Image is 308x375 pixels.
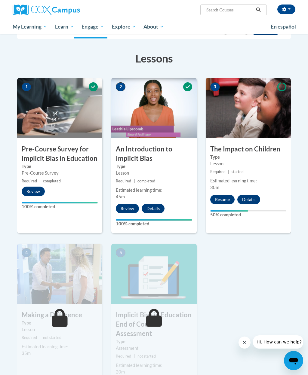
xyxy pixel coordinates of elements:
span: 30m [210,185,219,190]
div: Your progress [116,219,192,221]
span: 35m [22,351,31,356]
img: Course Image [17,244,102,304]
span: completed [43,179,61,183]
button: Search [254,6,263,14]
span: Learn [55,23,74,30]
img: Course Image [17,78,102,138]
img: Course Image [206,78,291,138]
iframe: Button to launch messaging window [284,351,303,370]
span: 5 [116,248,125,257]
h3: The Impact on Children [206,145,291,154]
label: 100% completed [116,221,192,227]
span: completed [137,179,155,183]
h3: An Introduction to Implicit Bias [111,145,196,163]
input: Search Courses [206,6,254,14]
button: Details [237,195,260,204]
span: not started [43,335,61,340]
span: 1 [22,82,31,91]
span: | [39,335,41,340]
div: Estimated learning time: [116,362,192,369]
div: Your progress [22,202,98,203]
span: not started [137,354,156,358]
label: Type [116,163,192,170]
div: Your progress [210,210,248,212]
h3: Lessons [17,51,291,66]
div: Pre-Course Survey [22,170,98,176]
div: Estimated learning time: [22,343,98,350]
span: En español [271,23,296,30]
span: Required [210,169,226,174]
div: Lesson [22,326,98,333]
a: About [140,20,168,34]
label: Type [210,154,286,160]
img: Course Image [111,78,196,138]
span: 45m [116,194,125,199]
h3: Implicit Bias in Education End of Course Assessment [111,310,196,338]
span: Required [22,179,37,183]
a: Cox Campus [13,5,101,15]
span: Required [22,335,37,340]
button: Review [22,187,45,196]
div: Lesson [116,170,192,176]
span: Required [116,354,131,358]
span: 3 [210,82,220,91]
iframe: Close message [239,337,251,349]
label: Type [22,163,98,170]
span: 4 [22,248,31,257]
span: Required [116,179,131,183]
h3: Pre-Course Survey for Implicit Bias in Education [17,145,102,163]
span: 20m [116,369,125,374]
label: 50% completed [210,212,286,218]
button: Details [142,204,165,213]
img: Cox Campus [13,5,80,15]
iframe: Message from company [253,335,303,349]
a: Explore [108,20,140,34]
span: | [134,354,135,358]
span: | [134,179,135,183]
div: Assessment [116,345,192,352]
img: Course Image [111,244,196,304]
div: Estimated learning time: [210,178,286,184]
div: Main menu [8,20,300,34]
div: Estimated learning time: [116,187,192,194]
span: Engage [82,23,104,30]
label: 100% completed [22,203,98,210]
span: | [228,169,229,174]
button: Account Settings [277,5,295,14]
a: Engage [78,20,108,34]
label: Type [22,320,98,326]
span: My Learning [13,23,47,30]
a: Learn [51,20,78,34]
span: started [232,169,244,174]
div: Lesson [210,160,286,167]
span: | [39,179,41,183]
button: Resume [210,195,235,204]
span: 2 [116,82,125,91]
a: My Learning [9,20,51,34]
span: Explore [112,23,136,30]
span: About [143,23,164,30]
label: Type [116,338,192,345]
h3: Making a Difference [17,310,102,320]
button: Review [116,204,139,213]
a: En español [267,20,300,33]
